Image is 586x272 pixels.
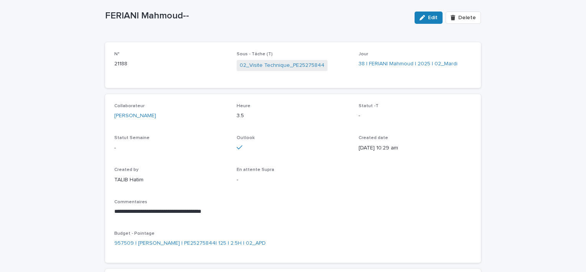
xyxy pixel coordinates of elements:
a: 02_Visite Technique_PE25275844 [240,61,324,70]
span: Statut Semaine [114,136,150,140]
a: 957509 | [PERSON_NAME] | PE25275844| 125 | 2.5H | 02_APD [114,239,266,247]
p: FERIANI Mahmoud-- [105,10,408,22]
span: Budget - Pointage [114,231,155,236]
p: 21188 [114,60,227,68]
span: Commentaires [114,200,147,204]
a: [PERSON_NAME] [114,112,156,120]
p: [DATE] 10:29 am [359,144,472,152]
span: Heure [237,104,250,108]
a: 38 | FERIANI Mahmoud | 2025 | 02_Mardi [359,60,458,68]
p: - [237,176,350,184]
span: Created date [359,136,388,140]
span: Delete [458,15,476,20]
span: Created by [114,168,138,172]
p: 3.5 [237,112,350,120]
span: Sous - Tâche (T) [237,52,273,56]
span: En attente Supra [237,168,274,172]
span: Statut -T [359,104,379,108]
p: TALIB Hatim [114,176,227,184]
span: Outlook [237,136,255,140]
p: - [359,112,472,120]
button: Delete [446,12,481,24]
span: N° [114,52,120,56]
span: Jour [359,52,368,56]
span: Edit [428,15,438,20]
p: - [114,144,227,152]
span: Collaborateur [114,104,145,108]
button: Edit [415,12,443,24]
